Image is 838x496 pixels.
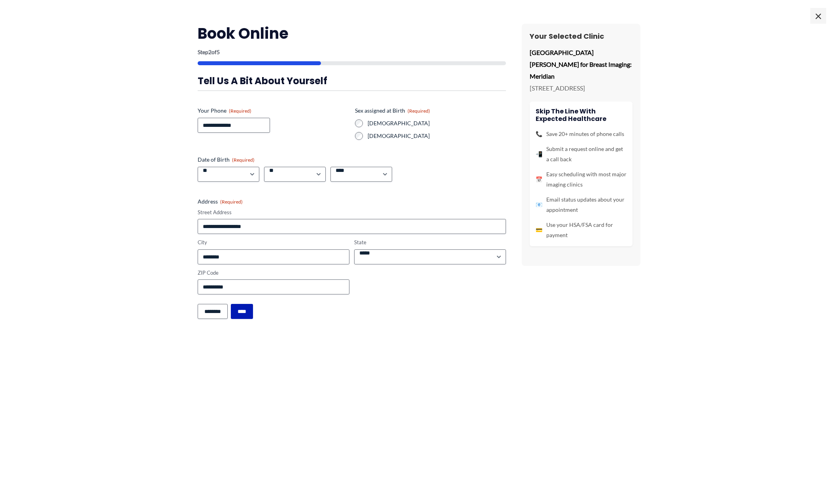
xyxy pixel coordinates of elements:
[536,169,627,190] li: Easy scheduling with most major imaging clinics
[198,198,243,206] legend: Address
[536,200,542,210] span: 📧
[217,49,220,55] span: 5
[536,149,542,159] span: 📲
[536,144,627,164] li: Submit a request online and get a call back
[354,239,506,246] label: State
[198,49,506,55] p: Step of
[229,108,251,114] span: (Required)
[530,47,632,82] p: [GEOGRAPHIC_DATA][PERSON_NAME] for Breast Imaging: Meridian
[408,108,430,114] span: (Required)
[198,209,506,216] label: Street Address
[536,107,627,123] h4: Skip the line with Expected Healthcare
[368,119,506,127] label: [DEMOGRAPHIC_DATA]
[536,220,627,240] li: Use your HSA/FSA card for payment
[198,156,255,164] legend: Date of Birth
[368,132,506,140] label: [DEMOGRAPHIC_DATA]
[198,239,349,246] label: City
[536,174,542,185] span: 📅
[198,107,349,115] label: Your Phone
[198,269,349,277] label: ZIP Code
[536,194,627,215] li: Email status updates about your appointment
[810,8,826,24] span: ×
[208,49,211,55] span: 2
[536,129,627,139] li: Save 20+ minutes of phone calls
[530,82,632,94] p: [STREET_ADDRESS]
[198,24,506,43] h2: Book Online
[198,75,506,87] h3: Tell us a bit about yourself
[530,32,632,41] h3: Your Selected Clinic
[355,107,430,115] legend: Sex assigned at Birth
[220,199,243,205] span: (Required)
[536,129,542,139] span: 📞
[536,225,542,235] span: 💳
[232,157,255,163] span: (Required)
